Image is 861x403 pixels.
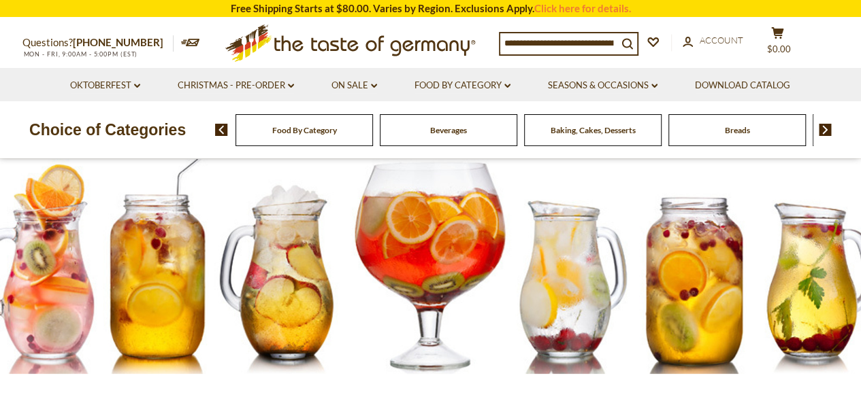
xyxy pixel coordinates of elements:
[683,33,743,48] a: Account
[700,35,743,46] span: Account
[215,124,228,136] img: previous arrow
[767,43,791,54] span: $0.00
[534,2,631,14] a: Click here for details.
[272,125,337,135] a: Food By Category
[758,27,798,60] button: $0.00
[178,78,294,93] a: Christmas - PRE-ORDER
[331,78,377,93] a: On Sale
[695,78,790,93] a: Download Catalog
[415,78,510,93] a: Food By Category
[73,36,163,48] a: [PHONE_NUMBER]
[70,78,140,93] a: Oktoberfest
[551,125,636,135] a: Baking, Cakes, Desserts
[819,124,832,136] img: next arrow
[22,50,138,58] span: MON - FRI, 9:00AM - 5:00PM (EST)
[725,125,750,135] a: Breads
[430,125,467,135] a: Beverages
[22,34,174,52] p: Questions?
[548,78,657,93] a: Seasons & Occasions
